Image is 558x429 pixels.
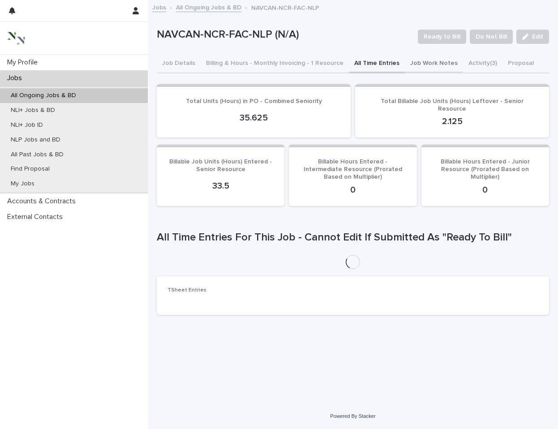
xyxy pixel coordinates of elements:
span: Billable Hours Entered - Intermediate Resource (Prorated Based on Multiplier) [304,159,402,180]
span: Billable Job Units (Hours) Entered - Senior Resource [169,159,272,172]
button: Edit [516,30,549,44]
span: Do Not Bill [476,32,507,41]
p: Accounts & Contracts [4,197,83,206]
span: Billable Hours Entered - Junior Resource (Prorated Based on Multiplier) [441,159,530,180]
p: 33.5 [167,180,274,191]
p: NLI+ Job ID [4,121,50,129]
p: My Profile [4,58,45,67]
p: NLI+ Jobs & BD [4,107,62,114]
a: Powered By Stacker [330,413,375,419]
p: 2.125 [366,116,538,127]
p: 35.625 [167,112,340,123]
button: All Time Entries [349,55,405,73]
button: Activity (3) [463,55,502,73]
p: NAVCAN-NCR-FAC-NLP (N/A) [157,28,411,41]
button: Job Work Notes [405,55,463,73]
p: Find Proposal [4,165,57,173]
h1: All Time Entries For This Job - Cannot Edit If Submitted As "Ready To Bill" [157,231,549,244]
span: Ready to Bill [424,32,460,41]
p: 0 [432,184,538,195]
p: NLP Jobs and BD [4,136,68,144]
button: Proposal [502,55,539,73]
button: Job Details [157,55,201,73]
img: 3bAFpBnQQY6ys9Fa9hsD [7,29,25,47]
p: My Jobs [4,180,42,188]
a: All Ongoing Jobs & BD [176,2,241,12]
span: TSheet Entries [167,287,206,293]
button: Do Not Bill [470,30,513,44]
span: Edit [532,34,543,40]
a: Jobs [152,2,166,12]
p: NAVCAN-NCR-FAC-NLP [251,2,319,12]
button: Ready to Bill [418,30,466,44]
span: Total Units (Hours) in PO - Combined Seniority [186,98,322,104]
p: Jobs [4,74,29,82]
p: 0 [300,184,406,195]
p: All Past Jobs & BD [4,151,71,159]
button: Billing & Hours - Monthly Invoicing - 1 Resource [201,55,349,73]
p: External Contacts [4,213,70,221]
p: All Ongoing Jobs & BD [4,92,83,99]
span: Total Billable Job Units (Hours) Leftover - Senior Resource [381,98,524,112]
